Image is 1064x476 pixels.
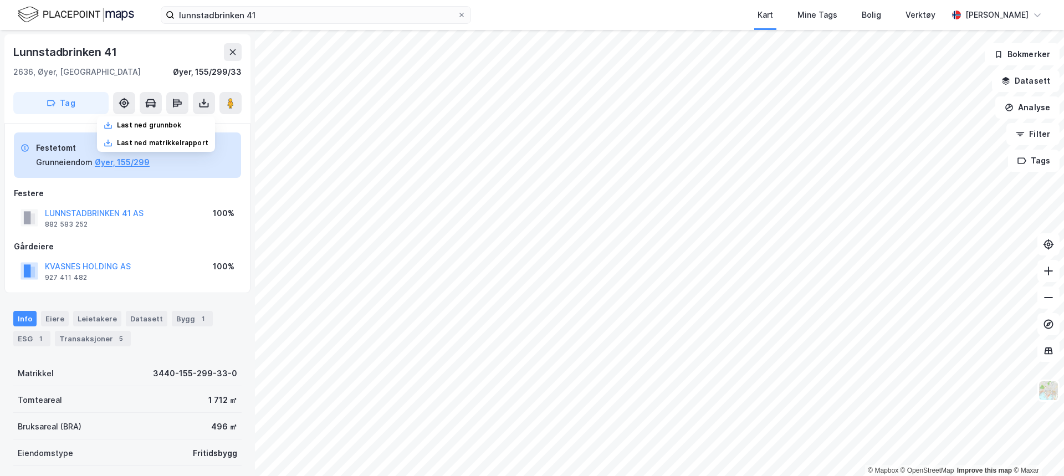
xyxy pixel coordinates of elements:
div: 2636, Øyer, [GEOGRAPHIC_DATA] [13,65,141,79]
input: Søk på adresse, matrikkel, gårdeiere, leietakere eller personer [175,7,457,23]
div: Last ned matrikkelrapport [117,139,208,147]
div: 3440-155-299-33-0 [153,367,237,380]
div: Tomteareal [18,393,62,407]
div: Fritidsbygg [193,447,237,460]
div: 1 [197,313,208,324]
div: 100% [213,260,234,273]
button: Datasett [992,70,1060,92]
div: Festere [14,187,241,200]
div: Info [13,311,37,326]
iframe: Chat Widget [1009,423,1064,476]
div: Gårdeiere [14,240,241,253]
div: Kart [758,8,773,22]
div: 1 712 ㎡ [208,393,237,407]
div: Eiendomstype [18,447,73,460]
div: Lunnstadbrinken 41 [13,43,119,61]
img: Z [1038,380,1059,401]
button: Tags [1008,150,1060,172]
div: 5 [115,333,126,344]
div: 100% [213,207,234,220]
div: Last ned grunnbok [117,121,181,130]
button: Bokmerker [985,43,1060,65]
div: Matrikkel [18,367,54,380]
button: Tag [13,92,109,114]
div: ESG [13,331,50,346]
div: Øyer, 155/299/33 [173,65,242,79]
div: 927 411 482 [45,273,87,282]
div: Mine Tags [797,8,837,22]
div: Bruksareal (BRA) [18,420,81,433]
div: Transaksjoner [55,331,131,346]
div: 882 583 252 [45,220,88,229]
a: Improve this map [957,467,1012,474]
div: Datasett [126,311,167,326]
button: Analyse [995,96,1060,119]
div: Bygg [172,311,213,326]
a: Mapbox [868,467,898,474]
button: Øyer, 155/299 [95,156,150,169]
a: OpenStreetMap [901,467,954,474]
div: 496 ㎡ [211,420,237,433]
div: Verktøy [906,8,935,22]
div: Eiere [41,311,69,326]
div: Bolig [862,8,881,22]
div: [PERSON_NAME] [965,8,1029,22]
button: Filter [1006,123,1060,145]
div: Grunneiendom [36,156,93,169]
div: Festetomt [36,141,150,155]
div: Leietakere [73,311,121,326]
img: logo.f888ab2527a4732fd821a326f86c7f29.svg [18,5,134,24]
div: 1 [35,333,46,344]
